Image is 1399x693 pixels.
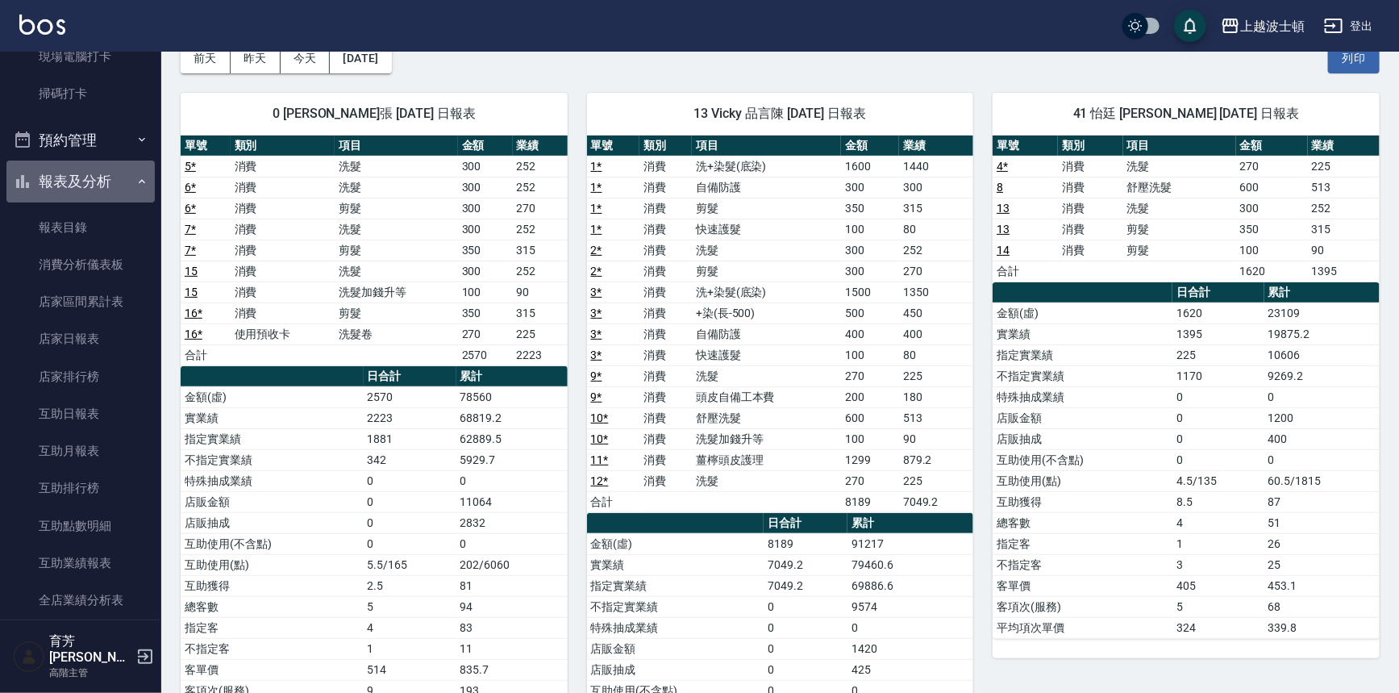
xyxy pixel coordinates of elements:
td: 87 [1264,491,1380,512]
td: 0 [1172,386,1264,407]
a: 店家區間累計表 [6,283,155,320]
a: 全店業績分析表 [6,582,155,619]
a: 15 [185,265,198,278]
td: 81 [456,575,568,596]
td: 1620 [1236,261,1308,282]
td: 513 [1308,177,1380,198]
td: 不指定實業績 [181,449,364,470]
td: 消費 [231,219,335,240]
td: 300 [458,177,513,198]
td: 90 [1308,240,1380,261]
td: 店販金額 [587,638,764,659]
td: 剪髮 [1123,240,1236,261]
td: 90 [899,428,973,449]
td: 0 [764,617,847,638]
td: 0 [1264,386,1380,407]
td: 5929.7 [456,449,568,470]
td: 202/6060 [456,554,568,575]
td: 消費 [639,324,692,344]
td: 剪髮 [335,198,457,219]
td: 實業績 [587,554,764,575]
button: [DATE] [330,44,391,73]
td: 合計 [181,344,231,365]
td: 店販金額 [993,407,1172,428]
td: 100 [1236,240,1308,261]
td: 消費 [639,449,692,470]
td: 225 [1308,156,1380,177]
td: 200 [841,386,899,407]
td: 879.2 [899,449,973,470]
td: 不指定客 [993,554,1172,575]
td: 1440 [899,156,973,177]
td: 600 [1236,177,1308,198]
span: 41 怡廷 [PERSON_NAME] [DATE] 日報表 [1012,106,1360,122]
td: 消費 [231,177,335,198]
a: 消費分析儀表板 [6,246,155,283]
td: 1395 [1308,261,1380,282]
td: 100 [841,219,899,240]
td: 0 [364,533,456,554]
td: 1420 [847,638,973,659]
td: 270 [841,470,899,491]
td: 300 [841,177,899,198]
a: 13 [997,223,1010,236]
td: 405 [1172,575,1264,596]
img: Logo [19,15,65,35]
td: 11 [456,638,568,659]
td: 平均項次單價 [993,617,1172,638]
td: 洗髮 [335,219,457,240]
td: 消費 [639,428,692,449]
td: 互助使用(點) [181,554,364,575]
td: 7049.2 [899,491,973,512]
td: 頭皮自備工本費 [692,386,841,407]
td: 3 [1172,554,1264,575]
a: 8 [997,181,1003,194]
td: 7049.2 [764,554,847,575]
td: 金額(虛) [587,533,764,554]
td: 300 [458,156,513,177]
a: 互助月報表 [6,432,155,470]
td: 舒壓洗髮 [1123,177,1236,198]
td: 洗髮 [1123,198,1236,219]
td: 店販抽成 [993,428,1172,449]
table: a dense table [181,136,568,366]
td: 金額(虛) [993,303,1172,324]
table: a dense table [993,282,1380,639]
td: 25 [1264,554,1380,575]
td: 80 [899,344,973,365]
button: 上越波士頓 [1214,10,1311,43]
td: 2223 [513,344,568,365]
td: +染(長-500) [692,303,841,324]
td: 不指定實業績 [587,596,764,617]
a: 店家日報表 [6,320,155,357]
td: 225 [1172,344,1264,365]
td: 252 [1308,198,1380,219]
h5: 育芳[PERSON_NAME] [49,633,131,666]
th: 項目 [1123,136,1236,157]
td: 1299 [841,449,899,470]
td: 自備防護 [692,177,841,198]
td: 225 [899,365,973,386]
a: 店家排行榜 [6,358,155,395]
p: 高階主管 [49,666,131,680]
td: 洗髮 [692,470,841,491]
td: 消費 [639,282,692,303]
td: 消費 [231,198,335,219]
td: 350 [841,198,899,219]
td: 100 [841,344,899,365]
td: 500 [841,303,899,324]
td: 9269.2 [1264,365,1380,386]
th: 業績 [513,136,568,157]
td: 19875.2 [1264,324,1380,344]
td: 8189 [841,491,899,512]
td: 消費 [1058,240,1123,261]
td: 350 [458,240,513,261]
td: 2223 [364,407,456,428]
td: 350 [1236,219,1308,240]
th: 金額 [1236,136,1308,157]
td: 450 [899,303,973,324]
td: 270 [513,198,568,219]
td: 洗+染髮(底染) [692,282,841,303]
td: 400 [899,324,973,344]
td: 80 [899,219,973,240]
